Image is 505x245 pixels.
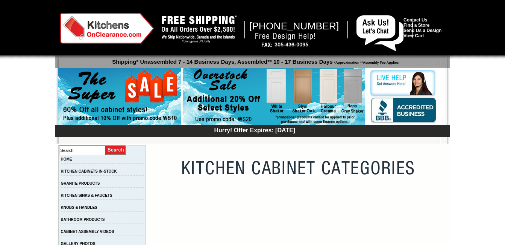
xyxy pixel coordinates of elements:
[61,230,114,234] a: CABINET ASSEMBLY VIDEOS
[59,55,450,65] p: Shipping* Unassembled 7 - 14 Business Days, Assembled** 10 - 17 Business Days
[61,217,105,222] a: BATHROOM PRODUCTS
[249,20,339,32] span: [PHONE_NUMBER]
[403,23,429,28] a: Find a Store
[61,169,117,173] a: KITCHEN CABINETS IN-STOCK
[61,193,112,198] a: KITCHEN SINKS & FAUCETS
[403,17,427,23] a: Contact Us
[61,205,97,210] a: KNOBS & HANDLES
[61,181,100,185] a: GRANITE PRODUCTS
[403,28,441,33] a: Send Us a Design
[333,59,399,64] span: *Approximation **Assembly Fee Applies
[105,145,127,155] input: Submit
[403,33,424,38] a: View Cart
[61,157,72,161] a: HOME
[60,13,154,44] img: Kitchens on Clearance Logo
[59,126,450,134] div: Hurry! Offer Expires: [DATE]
